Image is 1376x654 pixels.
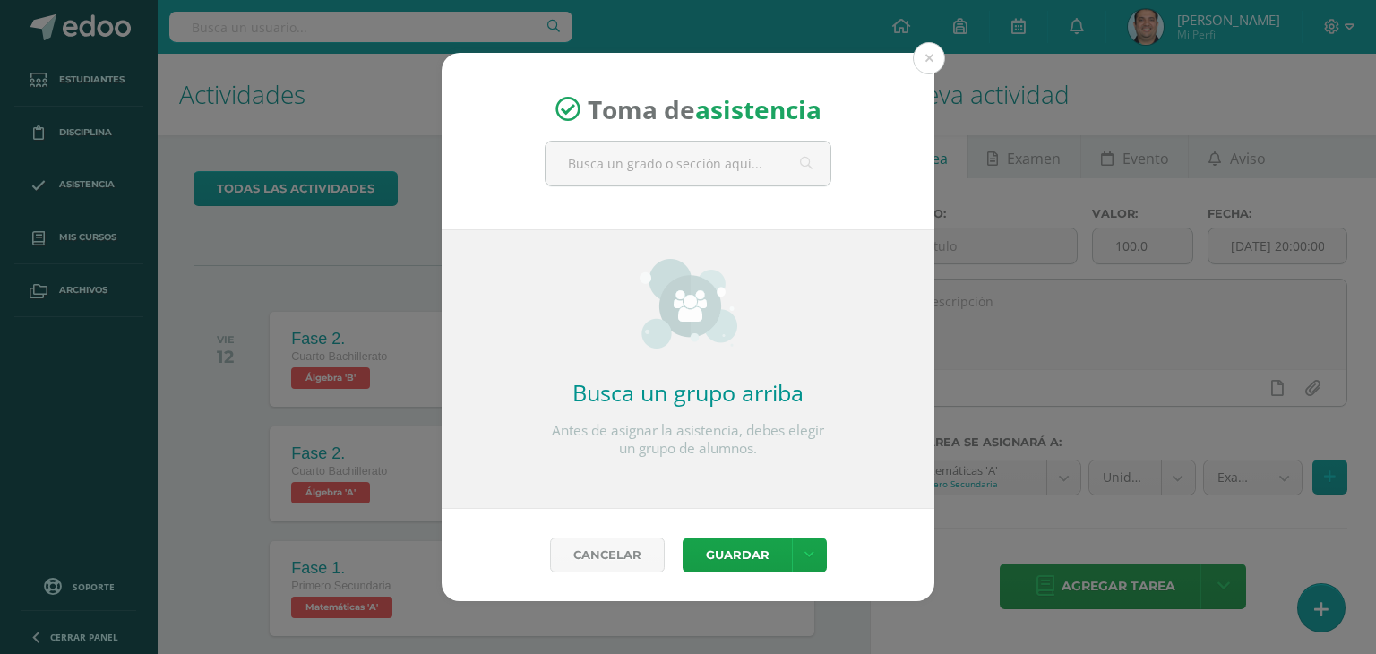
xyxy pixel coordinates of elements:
[550,538,665,572] a: Cancelar
[695,92,821,126] strong: asistencia
[913,42,945,74] button: Close (Esc)
[546,142,830,185] input: Busca un grado o sección aquí...
[588,92,821,126] span: Toma de
[545,377,831,408] h2: Busca un grupo arriba
[683,538,792,572] button: Guardar
[545,422,831,458] p: Antes de asignar la asistencia, debes elegir un grupo de alumnos.
[640,259,737,349] img: groups_small.png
